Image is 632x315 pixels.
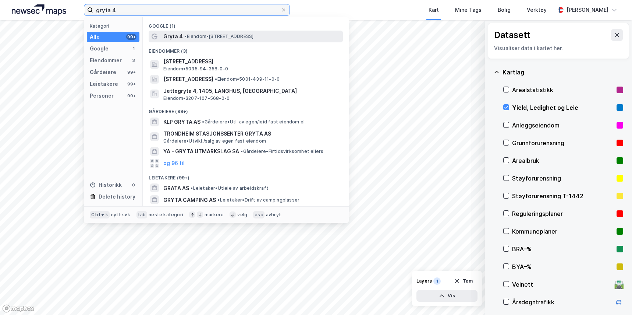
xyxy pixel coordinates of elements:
[503,68,623,77] div: Kartlag
[512,280,611,289] div: Veinett
[241,148,243,154] span: •
[241,148,323,154] span: Gårdeiere • Firtidsvirksomhet ellers
[184,34,187,39] span: •
[163,66,228,72] span: Eiendom • 5035-94-358-0-0
[163,75,213,84] span: [STREET_ADDRESS]
[90,68,116,77] div: Gårdeiere
[494,44,623,53] div: Visualiser data i kartet her.
[131,182,136,188] div: 0
[90,32,100,41] div: Alle
[429,6,439,14] div: Kart
[163,159,185,168] button: og 96 til
[416,278,432,284] div: Layers
[512,192,614,200] div: Støyforurensning T-1442
[12,4,66,15] img: logo.a4113a55bc3d86da70a041830d287a7e.svg
[90,211,110,218] div: Ctrl + k
[163,138,266,144] span: Gårdeiere • Utvikl./salg av egen fast eiendom
[143,169,349,182] div: Leietakere (99+)
[512,85,614,94] div: Arealstatistikk
[131,57,136,63] div: 3
[163,57,340,66] span: [STREET_ADDRESS]
[149,212,183,218] div: neste kategori
[126,34,136,40] div: 99+
[512,139,614,147] div: Grunnforurensning
[2,304,35,313] a: Mapbox homepage
[215,76,217,82] span: •
[163,184,189,193] span: GRATA AS
[163,129,340,138] span: TRONDHEIM STASJONSSENTER GRYTA AS
[512,156,614,165] div: Arealbruk
[126,69,136,75] div: 99+
[90,80,118,88] div: Leietakere
[163,95,230,101] span: Eiendom • 3207-107-568-0-0
[433,277,441,285] div: 1
[90,181,122,189] div: Historikk
[163,147,239,156] span: YA - GRYTA UTMARKSLAG SA
[567,6,608,14] div: [PERSON_NAME]
[126,93,136,99] div: 99+
[498,6,511,14] div: Bolig
[527,6,547,14] div: Verktøy
[512,298,611,307] div: Årsdøgntrafikk
[512,174,614,183] div: Støyforurensning
[99,192,135,201] div: Delete history
[163,87,340,95] span: Jettegryta 4, 1405, LANGHUS, [GEOGRAPHIC_DATA]
[512,262,614,271] div: BYA–%
[143,103,349,116] div: Gårdeiere (99+)
[90,44,109,53] div: Google
[163,118,200,126] span: KLP GRYTA AS
[512,103,614,112] div: Yield, Ledighet og Leie
[90,56,122,65] div: Eiendommer
[416,290,477,302] button: Vis
[512,245,614,253] div: BRA–%
[595,280,632,315] iframe: Chat Widget
[143,42,349,56] div: Eiendommer (3)
[217,197,299,203] span: Leietaker • Drift av campingplasser
[512,209,614,218] div: Reguleringsplaner
[136,211,148,218] div: tab
[217,197,220,203] span: •
[191,185,193,191] span: •
[253,211,264,218] div: esc
[266,212,281,218] div: avbryt
[595,280,632,315] div: Kontrollprogram for chat
[90,23,139,29] div: Kategori
[449,275,477,287] button: Tøm
[126,81,136,87] div: 99+
[163,196,216,204] span: GRYTA CAMPING AS
[93,4,281,15] input: Søk på adresse, matrikkel, gårdeiere, leietakere eller personer
[131,46,136,52] div: 1
[205,212,224,218] div: markere
[163,32,183,41] span: Gryta 4
[191,185,269,191] span: Leietaker • Utleie av arbeidskraft
[512,227,614,236] div: Kommuneplaner
[215,76,280,82] span: Eiendom • 5001-439-11-0-0
[111,212,131,218] div: nytt søk
[184,34,253,39] span: Eiendom • [STREET_ADDRESS]
[455,6,482,14] div: Mine Tags
[512,121,614,130] div: Anleggseiendom
[494,29,530,41] div: Datasett
[237,212,247,218] div: velg
[202,119,306,125] span: Gårdeiere • Utl. av egen/leid fast eiendom el.
[90,91,114,100] div: Personer
[202,119,204,125] span: •
[143,17,349,31] div: Google (1)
